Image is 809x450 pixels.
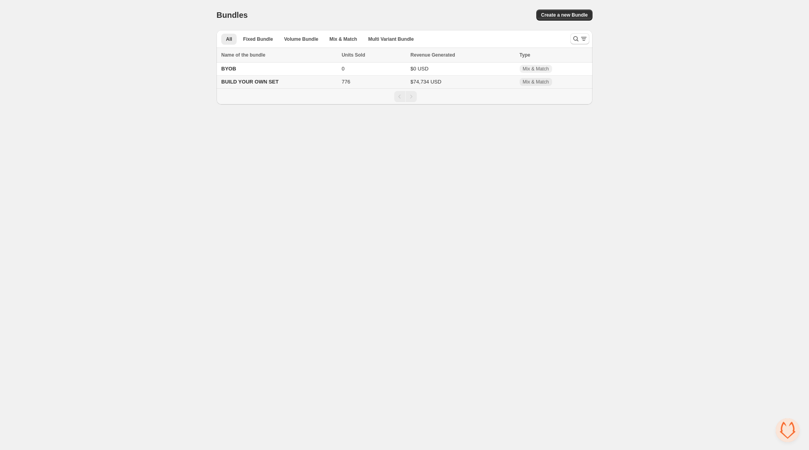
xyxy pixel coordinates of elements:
span: 776 [342,79,350,85]
div: Type [520,51,588,59]
span: Revenue Generated [410,51,455,59]
span: BYOB [221,66,236,72]
span: Units Sold [342,51,365,59]
span: Create a new Bundle [541,12,588,18]
span: Fixed Bundle [243,36,273,42]
span: Mix & Match [523,66,549,72]
button: Search and filter results [570,33,589,44]
span: Volume Bundle [284,36,318,42]
span: Multi Variant Bundle [368,36,414,42]
span: $0 USD [410,66,429,72]
button: Units Sold [342,51,373,59]
span: Mix & Match [523,79,549,85]
span: $74,734 USD [410,79,441,85]
span: All [226,36,232,42]
div: Open chat [776,418,800,442]
span: 0 [342,66,344,72]
div: Name of the bundle [221,51,337,59]
button: Create a new Bundle [536,9,593,21]
h1: Bundles [216,10,248,20]
nav: Pagination [216,88,593,104]
span: BUILD YOUR OWN SET [221,79,279,85]
span: Mix & Match [329,36,357,42]
button: Revenue Generated [410,51,463,59]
